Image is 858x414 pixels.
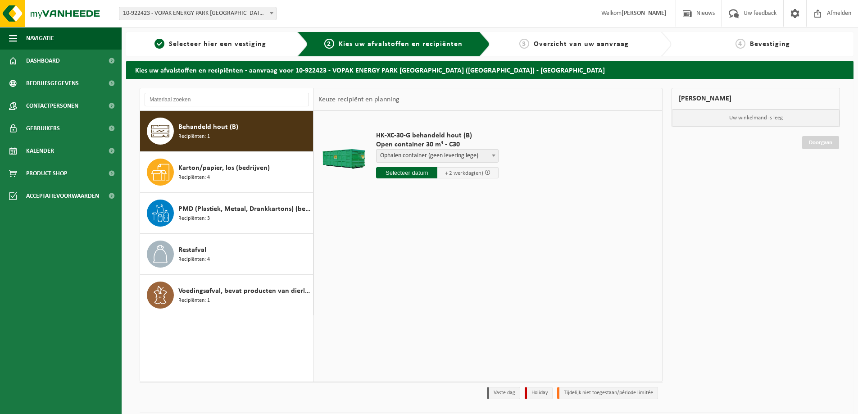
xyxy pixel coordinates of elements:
span: 2 [324,39,334,49]
span: Recipiënten: 4 [178,173,210,182]
a: Doorgaan [802,136,839,149]
span: Recipiënten: 4 [178,255,210,264]
span: 10-922423 - VOPAK ENERGY PARK ANTWERP (VEPA) - ANTWERPEN [119,7,277,20]
span: PMD (Plastiek, Metaal, Drankkartons) (bedrijven) [178,204,311,214]
span: Product Shop [26,162,67,185]
span: Contactpersonen [26,95,78,117]
li: Vaste dag [487,387,520,399]
input: Selecteer datum [376,167,437,178]
li: Holiday [525,387,553,399]
span: + 2 werkdag(en) [445,170,483,176]
span: Dashboard [26,50,60,72]
h2: Kies uw afvalstoffen en recipiënten - aanvraag voor 10-922423 - VOPAK ENERGY PARK [GEOGRAPHIC_DAT... [126,61,853,78]
span: Kies uw afvalstoffen en recipiënten [339,41,463,48]
button: Karton/papier, los (bedrijven) Recipiënten: 4 [140,152,313,193]
span: Ophalen container (geen levering lege) [377,150,498,162]
span: Selecteer hier een vestiging [169,41,266,48]
span: 1 [154,39,164,49]
span: 4 [735,39,745,49]
span: Kalender [26,140,54,162]
span: Overzicht van uw aanvraag [534,41,629,48]
div: [PERSON_NAME] [672,88,840,109]
span: Recipiënten: 1 [178,132,210,141]
span: Behandeld hout (B) [178,122,238,132]
button: Behandeld hout (B) Recipiënten: 1 [140,111,313,152]
button: Restafval Recipiënten: 4 [140,234,313,275]
span: Recipiënten: 3 [178,214,210,223]
span: Bedrijfsgegevens [26,72,79,95]
span: HK-XC-30-G behandeld hout (B) [376,131,499,140]
span: 10-922423 - VOPAK ENERGY PARK ANTWERP (VEPA) - ANTWERPEN [119,7,276,20]
span: Restafval [178,245,206,255]
strong: [PERSON_NAME] [622,10,667,17]
li: Tijdelijk niet toegestaan/période limitée [557,387,658,399]
span: Gebruikers [26,117,60,140]
span: Voedingsafval, bevat producten van dierlijke oorsprong, onverpakt, categorie 3 [178,286,311,296]
span: Acceptatievoorwaarden [26,185,99,207]
span: Bevestiging [750,41,790,48]
span: Karton/papier, los (bedrijven) [178,163,270,173]
span: Open container 30 m³ - C30 [376,140,499,149]
button: Voedingsafval, bevat producten van dierlijke oorsprong, onverpakt, categorie 3 Recipiënten: 1 [140,275,313,315]
span: Navigatie [26,27,54,50]
p: Uw winkelmand is leeg [672,109,840,127]
span: 3 [519,39,529,49]
span: Ophalen container (geen levering lege) [376,149,499,163]
input: Materiaal zoeken [145,93,309,106]
a: 1Selecteer hier een vestiging [131,39,290,50]
button: PMD (Plastiek, Metaal, Drankkartons) (bedrijven) Recipiënten: 3 [140,193,313,234]
span: Recipiënten: 1 [178,296,210,305]
div: Keuze recipiënt en planning [314,88,404,111]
